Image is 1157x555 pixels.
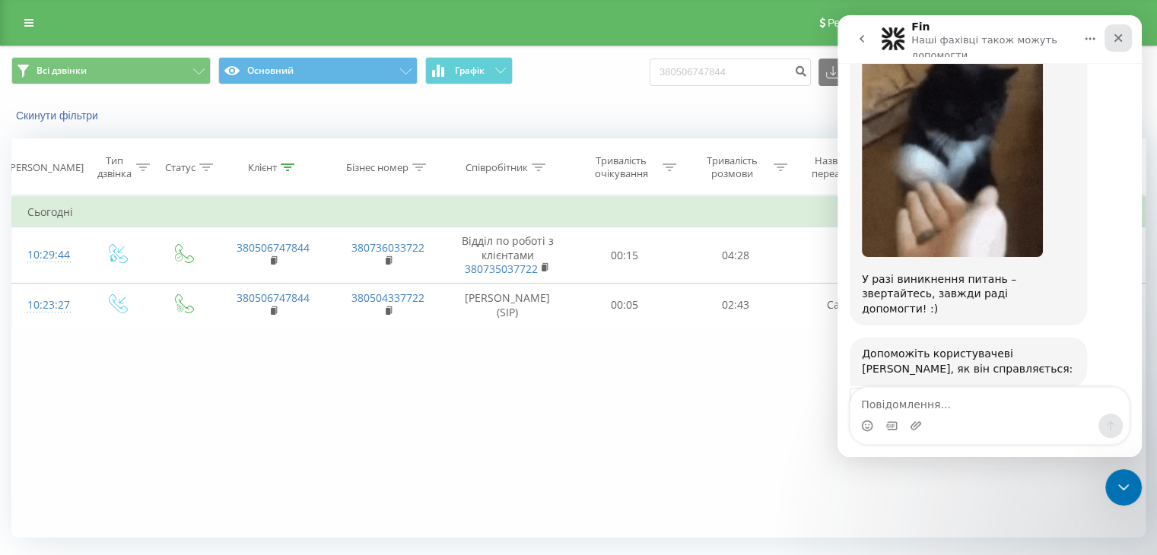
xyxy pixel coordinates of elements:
td: Відділ по роботі з клієнтами [446,227,570,284]
div: [PERSON_NAME] [7,161,84,174]
button: Скинути фільтри [11,109,106,122]
a: 380736033722 [351,240,424,255]
iframe: Intercom live chat [838,15,1142,457]
span: Всі дзвінки [37,65,87,77]
a: 380504337722 [351,290,424,305]
td: Callback [790,283,905,327]
textarea: Повідомлення... [13,373,291,398]
div: 10:29:44 [27,240,68,270]
div: У разі виникнення питань – звертайтесь, завжди раді допомогти! :) [24,257,237,302]
div: Fin каже… [12,322,292,372]
div: 10:23:27 [27,290,68,320]
div: Допоможіть користувачеві [PERSON_NAME], як він справляється: [24,331,237,361]
button: Основний [218,57,418,84]
td: 00:05 [570,283,680,327]
div: Співробітник [466,161,528,174]
td: 00:15 [570,227,680,284]
span: Реферальна програма [828,17,939,29]
a: 380735037722 [465,262,538,276]
div: Статус [165,161,195,174]
div: Тривалість розмови [694,154,770,180]
a: 380506747844 [237,240,310,255]
input: Пошук за номером [650,59,811,86]
button: Надіслати повідомлення… [261,398,285,423]
div: Клієнт [248,161,277,174]
div: Бізнес номер [346,161,408,174]
a: 380506747844 [237,290,310,305]
td: Сьогодні [12,197,1146,227]
button: Вибір емодзі [24,404,36,417]
button: Завантажити вкладений файл [72,404,84,417]
div: Допоможіть користувачеві [PERSON_NAME], як він справляється: [12,322,250,370]
button: Експорт [818,59,901,86]
div: Назва схеми переадресації [805,154,885,180]
div: Тривалість очікування [583,154,660,180]
button: Графік [425,57,513,84]
td: 02:43 [680,283,790,327]
iframe: Intercom live chat [1105,469,1142,506]
td: [PERSON_NAME] (SIP) [446,283,570,327]
div: Тип дзвінка [96,154,132,180]
button: Всі дзвінки [11,57,211,84]
td: 04:28 [680,227,790,284]
button: вибір GIF-файлів [48,404,60,417]
span: Графік [455,65,485,76]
